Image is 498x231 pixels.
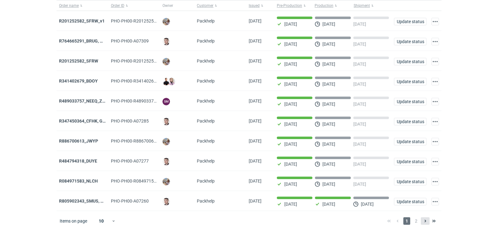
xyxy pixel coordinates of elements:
[111,198,149,203] span: PHO-PH00-A07260
[162,58,170,65] img: Michał Palasek
[353,22,366,27] p: [DATE]
[162,18,170,25] img: Michał Palasek
[353,62,366,67] p: [DATE]
[397,179,424,184] span: Update status
[274,1,313,11] button: Pre-Production
[59,138,98,143] strong: R886700613_JWYP
[284,202,297,207] p: [DATE]
[397,59,424,64] span: Update status
[397,39,424,44] span: Update status
[431,78,439,85] button: Actions
[394,138,426,145] button: Update status
[197,18,215,23] span: Packhelp
[361,202,374,207] p: [DATE]
[59,3,79,8] span: Order name
[284,82,297,87] p: [DATE]
[162,178,170,185] img: Michał Palasek
[162,138,170,145] img: Michał Palasek
[394,18,426,25] button: Update status
[197,118,215,123] span: Packhelp
[284,42,297,47] p: [DATE]
[394,178,426,185] button: Update status
[431,158,439,165] button: Actions
[315,3,333,8] span: Production
[394,98,426,105] button: Update status
[249,98,261,103] span: 29/09/2025
[353,102,366,107] p: [DATE]
[249,198,261,203] span: 22/09/2025
[322,142,335,147] p: [DATE]
[322,42,335,47] p: [DATE]
[59,18,105,23] strong: R201252582_SFRW_v1
[111,18,179,23] span: PHO-PH00-R201252582_SFRW_V1
[111,78,172,83] span: PHO-PH00-R341402679_BDOY
[322,22,335,27] p: [DATE]
[59,118,111,123] a: R347450364_CFHK, GKSJ
[59,178,98,183] a: R084971583_NLCH
[353,42,366,47] p: [DATE]
[91,217,112,225] div: 10
[194,1,246,11] button: Customer
[354,3,370,8] span: Shipment
[284,102,297,107] p: [DATE]
[353,122,366,127] p: [DATE]
[277,3,302,8] span: Pre-Production
[246,1,274,11] button: Issued
[431,58,439,65] button: Actions
[162,78,170,85] img: Tomasz Kubiak
[413,217,420,225] span: 2
[322,62,335,67] p: [DATE]
[162,158,170,165] img: Maciej Sikora
[431,98,439,105] button: Actions
[284,22,297,27] p: [DATE]
[394,58,426,65] button: Update status
[111,38,149,43] span: PHO-PH00-A07309
[353,82,366,87] p: [DATE]
[197,198,215,203] span: Packhelp
[59,38,111,43] a: R764665291_BRUG, HPRK
[197,3,213,8] span: Customer
[111,58,172,63] span: PHO-PH00-R201252582_SFRW
[249,158,261,163] span: 24/09/2025
[59,58,98,63] a: R201252582_SFRW
[162,98,170,105] figcaption: SM
[197,178,215,183] span: Packhelp
[249,118,261,123] span: 25/09/2025
[168,78,175,85] img: Klaudia Wiśniewska
[197,158,215,163] span: Packhelp
[108,1,160,11] button: Order ID
[197,78,215,83] span: Packhelp
[322,82,335,87] p: [DATE]
[197,98,215,103] span: Packhelp
[249,178,261,183] span: 24/09/2025
[162,198,170,205] img: Maciej Sikora
[111,178,172,183] span: PHO-PH00-R084971583_NLCH
[397,199,424,204] span: Update status
[197,38,215,43] span: Packhelp
[394,38,426,45] button: Update status
[431,178,439,185] button: Actions
[59,198,112,203] strong: R805902343_SMUS, XBDT
[60,218,87,224] span: Items on page
[322,182,335,187] p: [DATE]
[397,19,424,24] span: Update status
[353,162,366,167] p: [DATE]
[394,78,426,85] button: Update status
[249,3,260,8] span: Issued
[249,38,261,43] span: 01/10/2025
[197,58,215,63] span: Packhelp
[59,98,165,103] a: R489033757_NEEQ_ZVYP_WVPK_PHVG_SDDZ_GAYC
[59,78,98,83] a: R341402679_BDOY
[397,139,424,144] span: Update status
[397,119,424,124] span: Update status
[249,78,261,83] span: 29/09/2025
[162,118,170,125] img: Maciej Sikora
[394,118,426,125] button: Update status
[353,182,366,187] p: [DATE]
